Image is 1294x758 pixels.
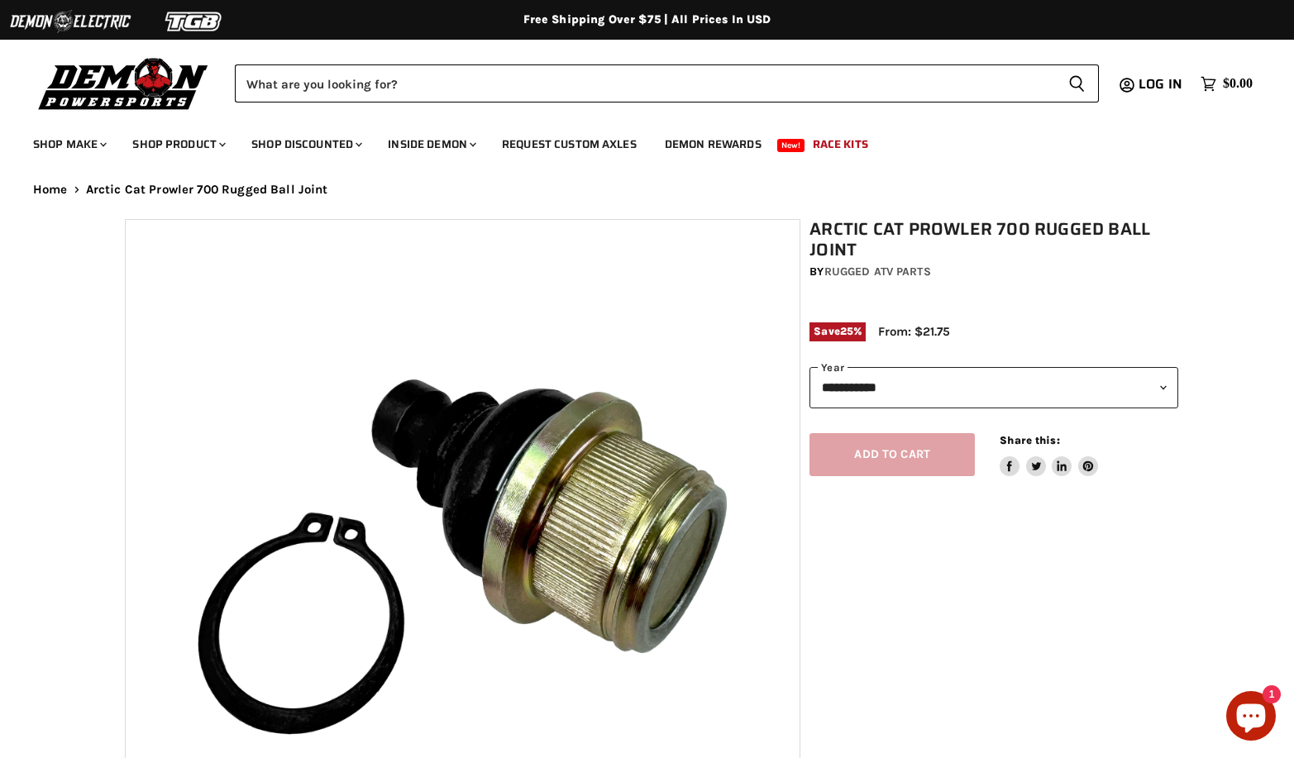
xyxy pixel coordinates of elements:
[33,183,68,197] a: Home
[1000,433,1098,477] aside: Share this:
[1223,76,1253,92] span: $0.00
[132,6,256,37] img: TGB Logo 2
[21,121,1249,161] ul: Main menu
[1221,691,1281,745] inbox-online-store-chat: Shopify online store chat
[878,324,950,339] span: From: $21.75
[809,263,1178,281] div: by
[1139,74,1182,94] span: Log in
[1000,434,1059,446] span: Share this:
[33,54,214,112] img: Demon Powersports
[809,219,1178,260] h1: Arctic Cat Prowler 700 Rugged Ball Joint
[235,64,1055,102] input: Search
[120,127,236,161] a: Shop Product
[840,325,853,337] span: 25
[8,6,132,37] img: Demon Electric Logo 2
[86,183,328,197] span: Arctic Cat Prowler 700 Rugged Ball Joint
[1192,72,1261,96] a: $0.00
[489,127,649,161] a: Request Custom Axles
[1055,64,1099,102] button: Search
[777,139,805,152] span: New!
[235,64,1099,102] form: Product
[800,127,881,161] a: Race Kits
[375,127,486,161] a: Inside Demon
[652,127,774,161] a: Demon Rewards
[21,127,117,161] a: Shop Make
[239,127,372,161] a: Shop Discounted
[809,367,1178,408] select: year
[809,322,866,341] span: Save %
[1131,77,1192,92] a: Log in
[824,265,931,279] a: Rugged ATV Parts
